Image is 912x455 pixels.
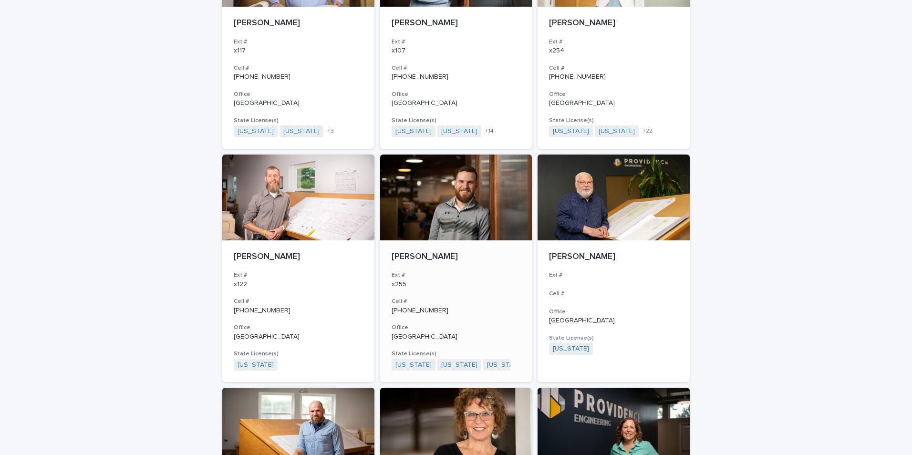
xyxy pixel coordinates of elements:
[392,73,448,80] a: [PHONE_NUMBER]
[234,73,290,80] a: [PHONE_NUMBER]
[599,127,635,135] a: [US_STATE]
[549,334,678,342] h3: State License(s)
[392,18,521,29] p: [PERSON_NAME]
[487,361,523,369] a: [US_STATE]
[222,155,374,383] a: [PERSON_NAME]Ext #x122Cell #[PHONE_NUMBER]Office[GEOGRAPHIC_DATA]State License(s)[US_STATE]
[234,99,363,107] p: [GEOGRAPHIC_DATA]
[392,47,405,54] a: x107
[234,64,363,72] h3: Cell #
[395,127,432,135] a: [US_STATE]
[549,91,678,98] h3: Office
[538,155,690,383] a: [PERSON_NAME]Ext #Cell #Office[GEOGRAPHIC_DATA]State License(s)[US_STATE]
[549,18,678,29] p: [PERSON_NAME]
[549,99,678,107] p: [GEOGRAPHIC_DATA]
[549,317,678,325] p: [GEOGRAPHIC_DATA]
[238,127,274,135] a: [US_STATE]
[234,324,363,331] h3: Office
[234,38,363,46] h3: Ext #
[238,361,274,369] a: [US_STATE]
[234,271,363,279] h3: Ext #
[392,117,521,124] h3: State License(s)
[441,127,477,135] a: [US_STATE]
[380,155,532,383] a: [PERSON_NAME]Ext #x255Cell #[PHONE_NUMBER]Office[GEOGRAPHIC_DATA]State License(s)[US_STATE] [US_S...
[549,47,564,54] a: x254
[392,333,521,341] p: [GEOGRAPHIC_DATA]
[392,99,521,107] p: [GEOGRAPHIC_DATA]
[234,47,246,54] a: x117
[234,252,363,262] p: [PERSON_NAME]
[234,307,290,314] a: [PHONE_NUMBER]
[327,128,334,134] span: + 3
[234,350,363,358] h3: State License(s)
[553,345,589,353] a: [US_STATE]
[643,128,653,134] span: + 22
[392,38,521,46] h3: Ext #
[549,64,678,72] h3: Cell #
[392,307,448,314] a: [PHONE_NUMBER]
[392,298,521,305] h3: Cell #
[234,333,363,341] p: [GEOGRAPHIC_DATA]
[549,252,678,262] p: [PERSON_NAME]
[392,281,406,288] a: x255
[392,271,521,279] h3: Ext #
[392,91,521,98] h3: Office
[549,117,678,124] h3: State License(s)
[392,324,521,331] h3: Office
[234,298,363,305] h3: Cell #
[485,128,494,134] span: + 14
[392,64,521,72] h3: Cell #
[549,73,606,80] a: [PHONE_NUMBER]
[392,252,521,262] p: [PERSON_NAME]
[441,361,477,369] a: [US_STATE]
[549,271,678,279] h3: Ext #
[283,127,320,135] a: [US_STATE]
[549,290,678,298] h3: Cell #
[392,350,521,358] h3: State License(s)
[234,117,363,124] h3: State License(s)
[553,127,589,135] a: [US_STATE]
[234,18,363,29] p: [PERSON_NAME]
[234,91,363,98] h3: Office
[549,308,678,316] h3: Office
[395,361,432,369] a: [US_STATE]
[549,38,678,46] h3: Ext #
[234,281,247,288] a: x122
